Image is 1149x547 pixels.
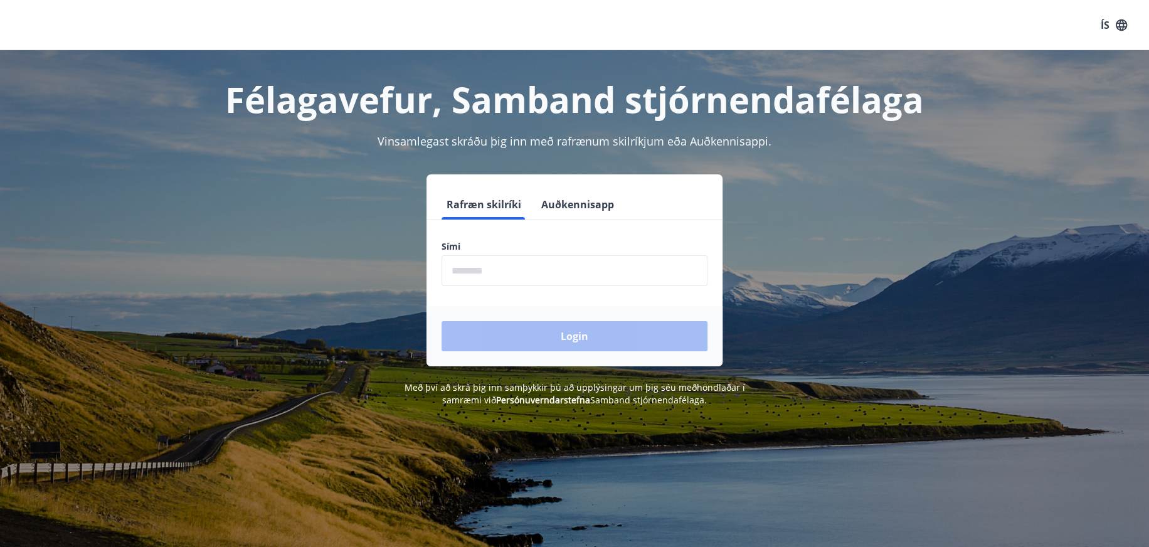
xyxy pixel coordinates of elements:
a: Persónuverndarstefna [496,394,590,406]
label: Sími [442,240,707,253]
button: Auðkennisapp [536,189,619,220]
button: Rafræn skilríki [442,189,526,220]
span: Með því að skrá þig inn samþykkir þú að upplýsingar um þig séu meðhöndlaðar í samræmi við Samband... [405,381,745,406]
h1: Félagavefur, Samband stjórnendafélaga [138,75,1011,123]
button: ÍS [1094,14,1134,36]
span: Vinsamlegast skráðu þig inn með rafrænum skilríkjum eða Auðkennisappi. [378,134,771,149]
